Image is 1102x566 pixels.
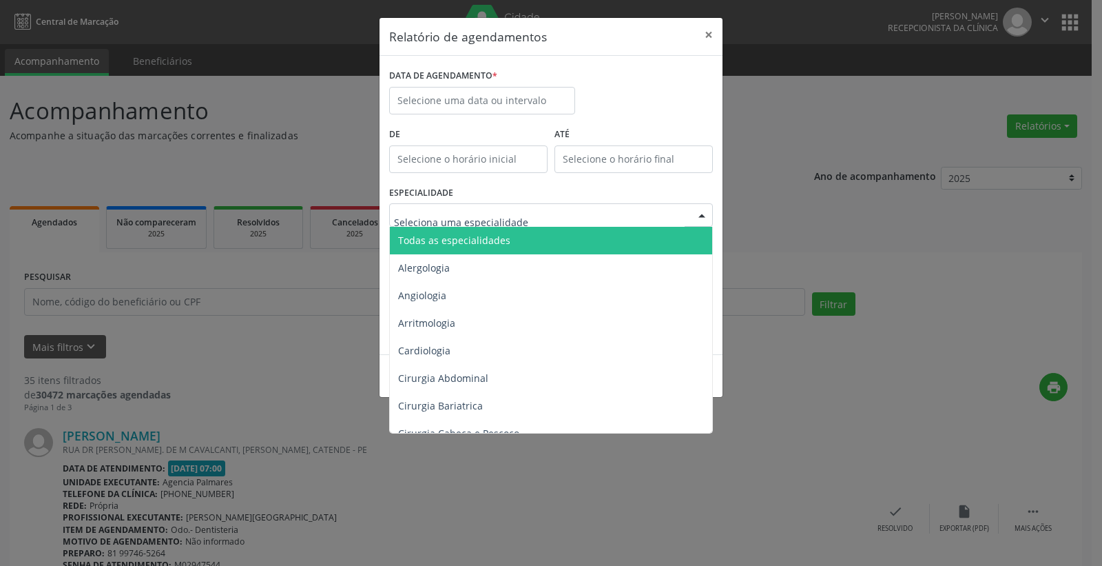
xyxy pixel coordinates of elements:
span: Cirurgia Cabeça e Pescoço [398,427,519,440]
input: Selecione o horário inicial [389,145,548,173]
input: Selecione uma data ou intervalo [389,87,575,114]
input: Selecione o horário final [554,145,713,173]
span: Cirurgia Bariatrica [398,399,483,412]
button: Close [695,18,722,52]
label: De [389,124,548,145]
span: Cardiologia [398,344,450,357]
label: DATA DE AGENDAMENTO [389,65,497,87]
span: Angiologia [398,289,446,302]
input: Seleciona uma especialidade [394,208,685,236]
label: ATÉ [554,124,713,145]
span: Arritmologia [398,316,455,330]
label: ESPECIALIDADE [389,183,453,204]
span: Cirurgia Abdominal [398,372,488,385]
span: Todas as especialidades [398,234,510,247]
h5: Relatório de agendamentos [389,28,547,46]
span: Alergologia [398,261,450,274]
